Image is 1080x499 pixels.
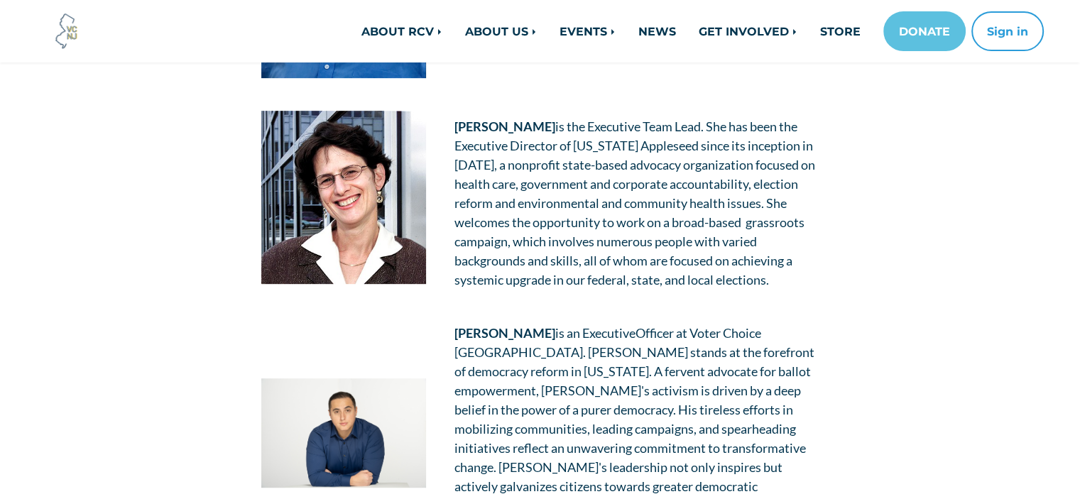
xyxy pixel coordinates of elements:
strong: [PERSON_NAME] [454,325,555,341]
a: ABOUT US [454,17,548,45]
a: ABOUT RCV [350,17,454,45]
a: NEWS [627,17,687,45]
strong: [PERSON_NAME] [454,119,555,134]
button: Sign in or sign up [971,11,1044,51]
span: is the Executive Team Lead. She has been the Executive Director of [US_STATE] Appleseed since its... [454,119,815,287]
a: GET INVOLVED [687,17,809,45]
img: Voter Choice NJ [48,12,86,50]
nav: Main navigation [236,11,1044,51]
a: STORE [809,17,872,45]
a: EVENTS [548,17,627,45]
a: DONATE [883,11,966,51]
